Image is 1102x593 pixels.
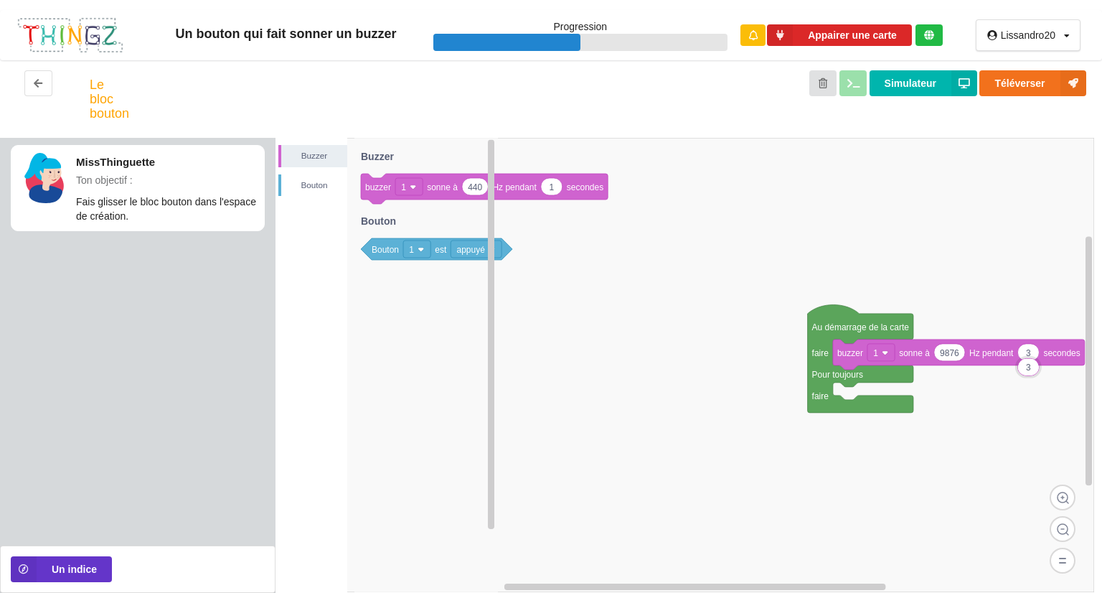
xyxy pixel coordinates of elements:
[433,19,727,34] p: Progression
[940,348,959,358] text: 9876
[812,348,829,358] text: faire
[812,322,910,332] text: Au démarrage de la carte
[812,370,863,380] text: Pour toujours
[899,348,930,358] text: sonne à
[139,26,433,42] div: Un bouton qui fait sonner un buzzer
[90,78,129,121] div: Le bloc bouton
[456,245,485,255] text: appuyé
[76,195,257,223] p: Fais glisser le bloc bouton dans l'espace de création.
[809,70,837,96] button: Annuler les modifications et revenir au début de l'étape
[281,178,347,192] div: Bouton
[873,348,878,358] text: 1
[365,182,391,192] text: buzzer
[76,154,257,169] p: MissThinguette
[492,182,537,192] text: Hz pendant
[767,24,912,47] button: Appairer une carte
[372,245,399,255] text: Bouton
[361,215,396,227] text: Bouton
[837,348,863,358] text: buzzer
[812,391,829,401] text: faire
[281,149,347,163] div: Buzzer
[969,348,1014,358] text: Hz pendant
[401,182,406,192] text: 1
[1043,348,1080,358] text: secondes
[17,17,124,55] img: thingz_logo.png
[567,182,603,192] text: secondes
[1001,30,1055,40] div: Lissandro20
[1026,348,1031,358] text: 3
[361,151,394,162] text: Buzzer
[76,173,257,187] p: Ton objectif :
[979,70,1085,96] button: Téléverser
[409,245,414,255] text: 1
[435,245,447,255] text: est
[870,70,977,96] button: Simulateur
[468,182,482,192] text: 440
[427,182,458,192] text: sonne à
[549,182,554,192] text: 1
[915,24,942,46] div: Tu es connecté au serveur de création de Thingz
